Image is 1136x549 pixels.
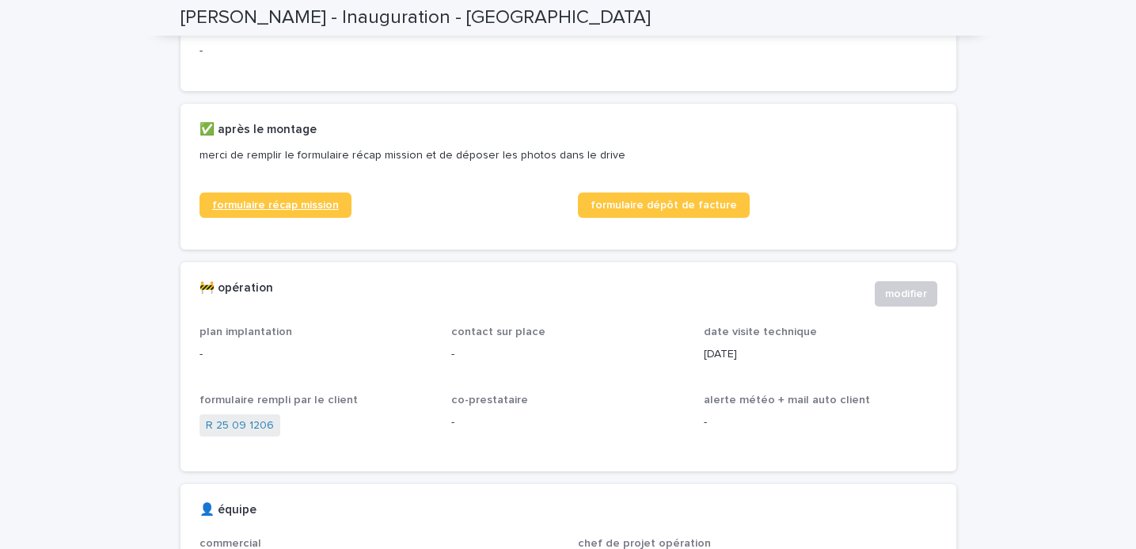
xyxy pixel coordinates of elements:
[199,148,931,162] p: merci de remplir le formulaire récap mission et de déposer les photos dans le drive
[704,395,870,406] span: alerte météo + mail auto client
[199,123,317,137] h2: ✅ après le montage
[451,326,545,337] span: contact sur place
[591,200,737,211] span: formulaire dépôt de facture
[180,6,651,29] h2: [PERSON_NAME] - Inauguration - [GEOGRAPHIC_DATA]
[206,417,274,434] a: R 25 09 1206
[578,193,750,218] a: formulaire dépôt de facture
[704,346,937,363] p: [DATE]
[199,395,358,406] span: formulaire rempli par le client
[199,193,351,218] a: formulaire récap mission
[885,286,927,302] span: modifier
[875,281,937,307] button: modifier
[199,503,256,517] h2: 👤 équipe
[704,414,937,431] p: -
[704,326,817,337] span: date visite technique
[199,326,292,337] span: plan implantation
[212,200,339,211] span: formulaire récap mission
[578,538,711,549] span: chef de projet opération
[199,346,433,363] p: -
[451,414,685,431] p: -
[199,43,937,59] p: -
[199,538,261,549] span: commercial
[451,395,528,406] span: co-prestataire
[199,281,273,295] h2: 🚧 opération
[451,346,685,363] p: -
